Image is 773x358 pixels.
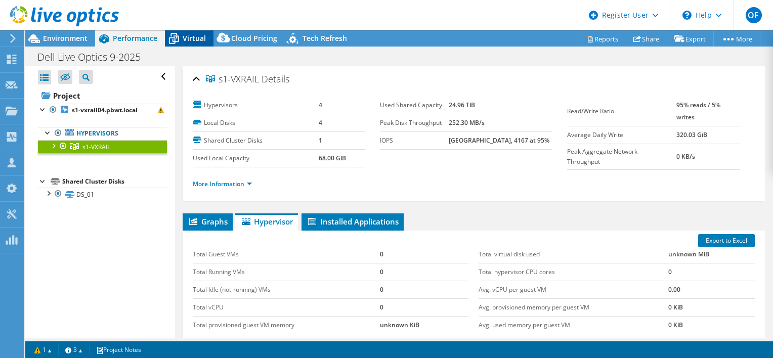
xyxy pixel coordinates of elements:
[380,334,468,351] td: unknown KiB
[307,216,399,227] span: Installed Applications
[479,334,668,351] td: vCPU to Server Core ratio
[567,106,676,116] label: Read/Write Ratio
[567,147,676,167] label: Peak Aggregate Network Throughput
[698,234,755,247] a: Export to Excel
[319,154,346,162] b: 68.00 GiB
[193,246,380,263] td: Total Guest VMs
[319,118,322,127] b: 4
[38,87,167,104] a: Project
[668,298,755,316] td: 0 KiB
[193,263,380,281] td: Total Running VMs
[319,136,322,145] b: 1
[27,343,59,356] a: 1
[58,343,90,356] a: 3
[380,246,468,263] td: 0
[262,73,289,85] span: Details
[567,130,676,140] label: Average Daily Write
[479,281,668,298] td: Avg. vCPU per guest VM
[380,281,468,298] td: 0
[193,281,380,298] td: Total Idle (not-running) VMs
[380,298,468,316] td: 0
[380,263,468,281] td: 0
[38,188,167,201] a: DS_01
[193,316,380,334] td: Total provisioned guest VM memory
[193,136,319,146] label: Shared Cluster Disks
[449,136,549,145] b: [GEOGRAPHIC_DATA], 4167 at 95%
[193,298,380,316] td: Total vCPU
[380,118,449,128] label: Peak Disk Throughput
[380,136,449,146] label: IOPS
[193,118,319,128] label: Local Disks
[479,316,668,334] td: Avg. used memory per guest VM
[231,33,277,43] span: Cloud Pricing
[449,118,485,127] b: 252.30 MB/s
[713,31,760,47] a: More
[746,7,762,23] span: OF
[380,316,468,334] td: unknown KiB
[72,106,138,114] b: s1-vxrail04.pbwt.local
[668,316,755,334] td: 0 KiB
[62,175,167,188] div: Shared Cluster Disks
[206,74,259,84] span: s1-VXRAIL
[668,246,755,263] td: unknown MiB
[193,334,380,351] td: Total used guest VM memory
[33,52,156,63] h1: Dell Live Optics 9-2025
[676,152,695,161] b: 0 KB/s
[319,101,322,109] b: 4
[449,101,475,109] b: 24.96 TiB
[113,33,157,43] span: Performance
[676,101,720,121] b: 95% reads / 5% writes
[303,33,347,43] span: Tech Refresh
[682,11,692,20] svg: \n
[82,143,110,151] span: s1-VXRAIL
[380,100,449,110] label: Used Shared Capacity
[38,140,167,153] a: s1-VXRAIL
[193,153,319,163] label: Used Local Capacity
[668,263,755,281] td: 0
[240,216,293,227] span: Hypervisor
[578,31,626,47] a: Reports
[38,104,167,117] a: s1-vxrail04.pbwt.local
[626,31,667,47] a: Share
[89,343,148,356] a: Project Notes
[479,298,668,316] td: Avg. provisioned memory per guest VM
[38,127,167,140] a: Hypervisors
[183,33,206,43] span: Virtual
[193,180,252,188] a: More Information
[193,100,319,110] label: Hypervisors
[668,334,755,351] td: 0
[188,216,228,227] span: Graphs
[479,263,668,281] td: Total hypervisor CPU cores
[668,281,755,298] td: 0.00
[667,31,714,47] a: Export
[43,33,88,43] span: Environment
[676,130,707,139] b: 320.03 GiB
[479,246,668,263] td: Total virtual disk used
